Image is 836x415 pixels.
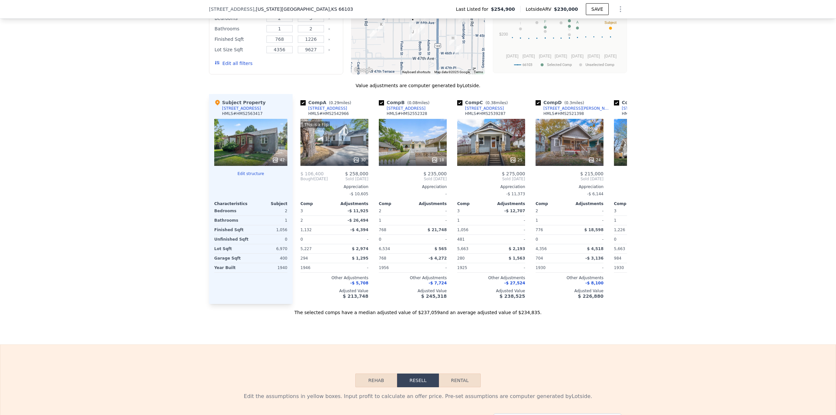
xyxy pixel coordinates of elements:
div: 1930 [614,263,647,272]
span: Sold [DATE] [457,176,525,182]
div: [STREET_ADDRESS][PERSON_NAME] [543,106,611,111]
a: [STREET_ADDRESS][PERSON_NAME] [614,106,690,111]
span: 3 [300,209,303,213]
div: 18 [431,157,444,163]
span: $ 2,193 [509,247,525,251]
span: 984 [614,256,621,261]
div: Garage Sqft [214,254,249,263]
div: Comp B [379,99,432,106]
span: 0 [300,237,303,242]
img: Google [353,66,374,74]
text: F [544,20,546,24]
span: -$ 11,925 [347,209,368,213]
div: - [571,263,603,272]
div: 6,970 [252,244,287,253]
div: Appreciation [300,184,368,189]
div: 2915 W 45th Ave [367,26,379,42]
div: Comp D [536,99,587,106]
span: $ 213,748 [343,294,368,299]
div: HMLS # HMS2535326 [622,111,662,116]
span: ( miles) [483,101,510,105]
div: - [414,263,447,272]
span: $ 2,974 [352,247,368,251]
div: 2009 W 46th Ave [452,42,464,58]
span: $ 21,748 [427,228,447,232]
text: Subject [604,21,617,24]
div: HMLS # HMS2521398 [543,111,584,116]
button: Rehab [355,374,397,387]
div: 4465 Booth St [415,21,427,37]
div: Year Built [214,263,249,272]
text: [DATE] [539,54,551,58]
div: Adjusted Value [536,288,603,294]
span: 0 [614,237,617,242]
div: Comp [536,201,570,206]
div: 1 [536,216,568,225]
span: 3 [457,209,460,213]
span: $ 1,295 [352,256,368,261]
div: 30 [353,157,366,163]
button: Clear [328,38,330,41]
div: [STREET_ADDRESS] [222,106,261,111]
a: [STREET_ADDRESS] [300,106,347,111]
div: Other Adjustments [300,275,368,280]
div: HMLS # HMS2563417 [222,111,263,116]
div: Appreciation [379,184,447,189]
span: -$ 26,494 [347,218,368,223]
button: Resell [397,374,439,387]
div: Adjustments [491,201,525,206]
text: E [568,19,571,23]
text: Unselected Comp [586,63,614,67]
div: 1930 [536,263,568,272]
span: 5,663 [457,247,468,251]
span: , KS 66103 [330,7,353,12]
span: 1,132 [300,228,312,232]
text: [DATE] [571,54,584,58]
span: $ 1,563 [509,256,525,261]
div: HMLS # HMS2539287 [465,111,506,116]
div: Adjustments [334,201,368,206]
div: Bathrooms [214,216,249,225]
div: - [336,235,368,244]
div: 400 [252,254,287,263]
text: [DATE] [522,54,535,58]
div: Lot Size Sqft [215,45,263,54]
div: - [571,235,603,244]
div: - [571,216,603,225]
div: Finished Sqft [215,35,263,44]
div: - [492,235,525,244]
div: - [414,216,447,225]
span: -$ 7,724 [429,281,447,285]
span: 0.08 [409,101,418,105]
span: $ 238,525 [500,294,525,299]
div: This is a Flip [303,121,330,128]
span: $230,000 [554,7,578,12]
span: $ 275,000 [502,171,525,176]
span: 0.29 [330,101,339,105]
span: 5,227 [300,247,312,251]
div: Appreciation [614,184,682,189]
text: G [568,27,571,31]
span: Sold [DATE] [614,176,682,182]
div: 24 [588,157,601,163]
div: Adjusted Value [300,288,368,294]
div: Adjusted Value [379,288,447,294]
div: Adjustments [413,201,447,206]
div: 2512 W 45th Ave [407,26,419,42]
text: I [520,21,521,25]
text: A [576,20,579,24]
div: Subject Property [214,99,265,106]
div: [STREET_ADDRESS][PERSON_NAME] [622,106,690,111]
span: 0 [536,237,538,242]
text: $200 [499,32,508,37]
div: [STREET_ADDRESS] [308,106,347,111]
text: L [536,15,538,19]
span: 3 [614,209,617,213]
span: 0.38 [487,101,496,105]
div: - [492,225,525,234]
span: [STREET_ADDRESS] [209,6,254,12]
span: $ 565 [434,247,447,251]
div: - [414,206,447,215]
div: Comp E [614,99,667,106]
span: -$ 4,394 [350,228,368,232]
